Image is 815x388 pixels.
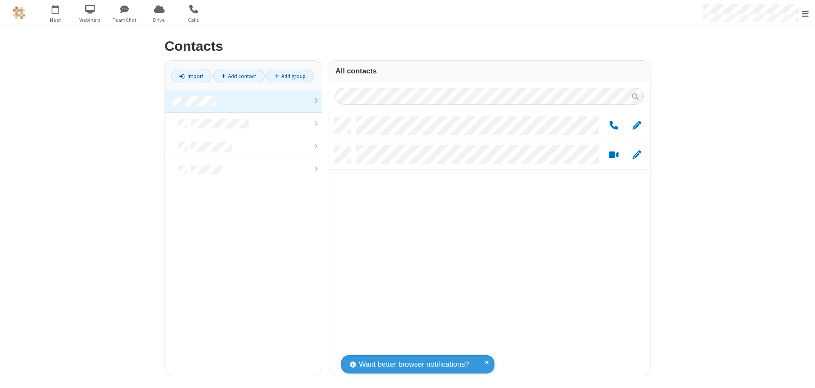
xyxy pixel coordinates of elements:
span: Drive [143,16,175,24]
span: Webinars [74,16,106,24]
button: Call by phone [605,120,622,131]
button: Edit [628,150,645,160]
span: Calls [178,16,210,24]
h2: Contacts [165,39,650,54]
span: Team Chat [109,16,141,24]
a: Add contact [213,69,265,83]
button: Start a video meeting [605,150,622,160]
a: Import [171,69,211,83]
div: grid [329,111,650,375]
img: QA Selenium DO NOT DELETE OR CHANGE [13,6,26,19]
span: Want better browser notifications? [359,359,469,370]
span: Meet [40,16,72,24]
button: Edit [628,120,645,131]
a: Add group [266,69,314,83]
h3: All contacts [335,67,644,75]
